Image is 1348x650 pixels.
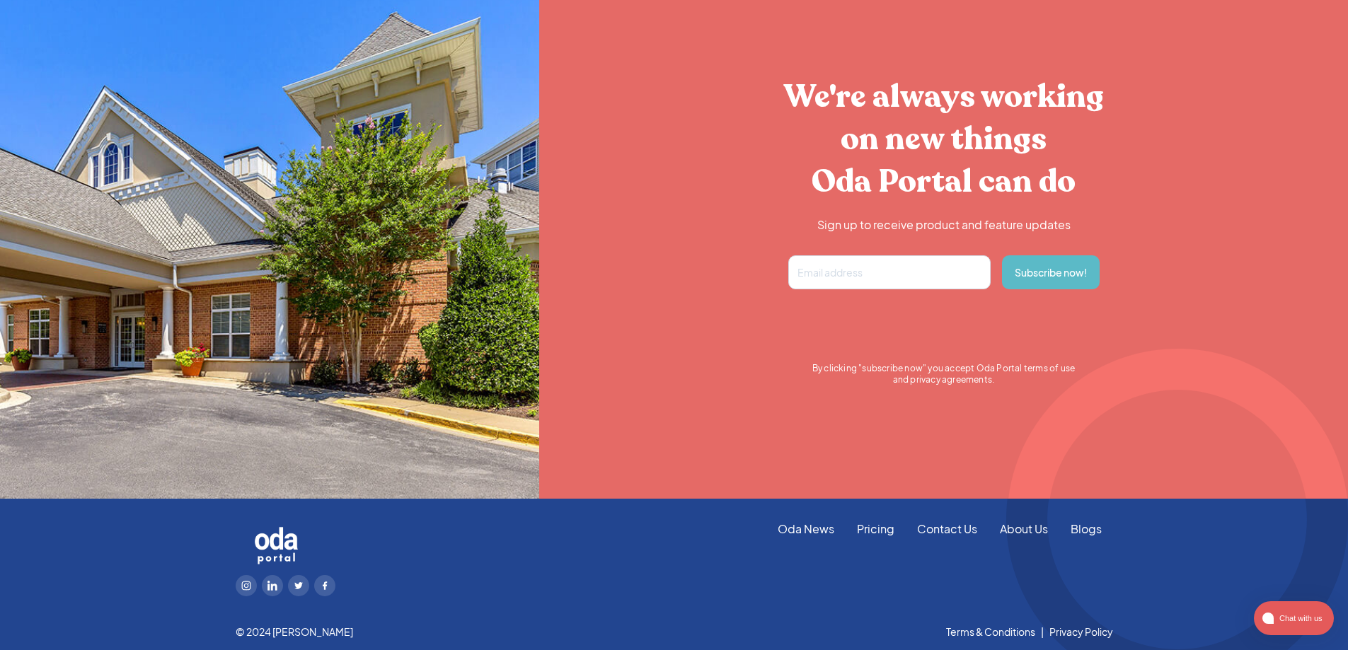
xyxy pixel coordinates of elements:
[1049,625,1113,639] a: Privacy Policy
[946,625,1035,639] a: Terms & Conditions
[846,521,906,537] a: Pricing
[788,255,991,289] input: Email address
[1274,610,1325,626] span: Chat with us
[906,521,989,537] a: Contact Us
[788,255,1100,385] form: Newsletter
[754,76,1133,203] h2: We're always working on new things Oda Portal can do
[754,217,1133,233] div: Sign up to receive product and feature updates
[788,301,1003,356] iframe: reCAPTCHA
[236,625,353,639] div: © 2024 [PERSON_NAME]
[766,521,846,537] a: Oda News
[1002,255,1100,289] input: Subscribe now!
[241,581,251,591] img: Instagram Logo
[1035,625,1049,639] div: |
[1254,601,1334,635] button: atlas-launcher
[267,581,277,591] img: Linkedin Logo
[788,363,1100,385] div: By clicking "subscribe now" you accept Oda Portal terms of use and privacy agreements.
[1059,521,1113,537] a: Blogs
[989,521,1059,537] a: About Us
